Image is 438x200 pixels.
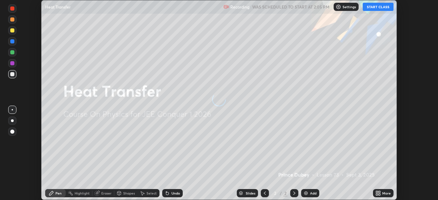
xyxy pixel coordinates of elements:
p: Recording [230,4,249,10]
div: / [280,191,282,195]
img: class-settings-icons [336,4,341,10]
div: Undo [171,191,180,195]
p: Heat Transfer [45,4,70,10]
div: Slides [246,191,255,195]
div: 2 [272,191,279,195]
img: recording.375f2c34.svg [223,4,229,10]
button: START CLASS [363,3,394,11]
div: Shapes [123,191,135,195]
div: Pen [55,191,62,195]
p: Settings [343,5,356,9]
div: Highlight [75,191,90,195]
h5: WAS SCHEDULED TO START AT 2:05 PM [252,4,330,10]
div: Add [310,191,317,195]
img: add-slide-button [303,190,309,196]
div: 2 [283,190,287,196]
div: Select [146,191,157,195]
div: Eraser [101,191,112,195]
div: More [382,191,391,195]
